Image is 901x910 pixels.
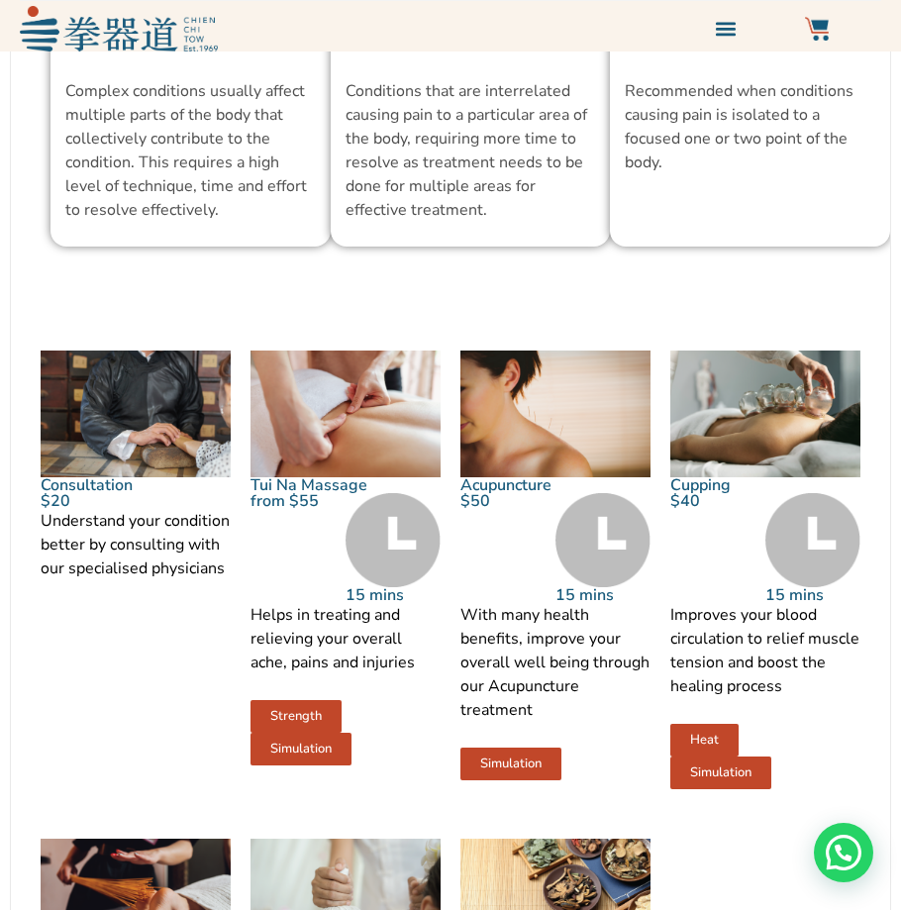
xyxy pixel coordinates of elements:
[250,733,351,765] a: Simulation
[41,474,133,496] a: Consultation
[670,603,860,698] p: Improves your blood circulation to relief muscle tension and boost the healing process
[250,474,367,496] a: Tui Na Massage
[460,493,555,509] p: $50
[65,79,316,222] p: Complex conditions usually affect multiple parts of the body that collectively contribute to the ...
[670,493,765,509] p: $40
[41,509,231,580] p: Understand your condition better by consulting with our specialised physicians
[460,748,561,780] a: Simulation
[625,79,875,174] p: Recommended when conditions causing pain is isolated to a focused one or two point of the body.
[555,493,651,587] img: Time Grey
[250,603,441,674] p: Helps in treating and relieving your overall ache, pains and injuries
[41,493,231,509] p: $20
[460,603,651,722] p: With many health benefits, improve your overall well being through our Acupuncture treatment
[346,587,441,603] p: 15 mins
[690,766,751,779] span: Simulation
[709,12,742,45] div: Menu Toggle
[480,758,542,770] span: Simulation
[270,710,322,723] span: Strength
[555,587,651,603] p: 15 mins
[805,17,829,41] img: Website Icon-03
[765,587,860,603] p: 15 mins
[670,474,731,496] a: Cupping
[460,474,551,496] a: Acupuncture
[765,493,860,587] img: Time Grey
[670,724,739,757] a: Heat
[690,734,719,747] span: Heat
[250,700,342,733] a: Strength
[346,79,596,222] p: Conditions that are interrelated causing pain to a particular area of the body, requiring more ti...
[270,743,332,756] span: Simulation
[670,757,771,789] a: Simulation
[250,493,346,509] p: from $55
[346,493,441,587] img: Time Grey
